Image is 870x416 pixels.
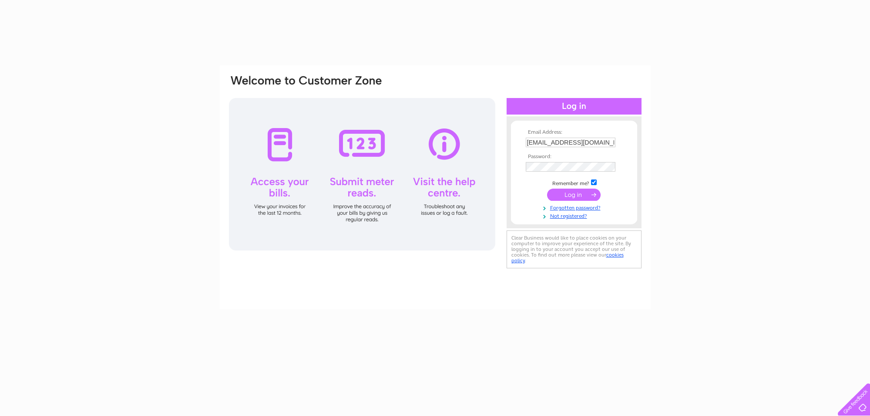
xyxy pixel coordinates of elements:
[524,178,625,187] td: Remember me?
[526,203,625,211] a: Forgotten password?
[526,211,625,220] a: Not registered?
[524,154,625,160] th: Password:
[524,129,625,135] th: Email Address:
[547,189,601,201] input: Submit
[511,252,624,264] a: cookies policy
[507,230,642,268] div: Clear Business would like to place cookies on your computer to improve your experience of the sit...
